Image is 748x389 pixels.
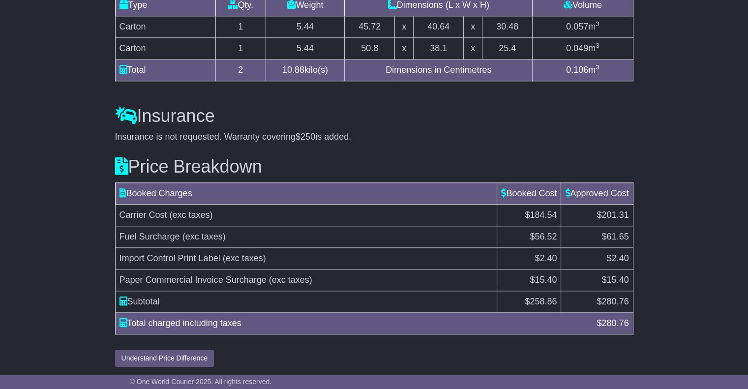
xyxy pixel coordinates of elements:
[115,157,633,177] h3: Price Breakdown
[601,232,628,241] span: $61.65
[533,16,633,38] td: m
[215,60,266,81] td: 2
[566,65,588,75] span: 0.106
[120,275,267,285] span: Paper Commercial Invoice Surcharge
[170,210,213,220] span: (exc taxes)
[592,317,633,330] div: $
[120,253,220,263] span: Import Control Print Label
[182,232,226,241] span: (exc taxes)
[464,38,482,60] td: x
[345,16,395,38] td: 45.72
[120,232,180,241] span: Fuel Surcharge
[266,60,344,81] td: kilo(s)
[482,38,533,60] td: 25.4
[395,38,414,60] td: x
[115,132,633,143] div: Insurance is not requested. Warranty covering is added.
[482,16,533,38] td: 30.48
[269,275,312,285] span: (exc taxes)
[223,253,266,263] span: (exc taxes)
[130,378,272,386] span: © One World Courier 2025. All rights reserved.
[215,16,266,38] td: 1
[115,16,215,38] td: Carton
[533,38,633,60] td: m
[266,16,344,38] td: 5.44
[215,38,266,60] td: 1
[414,38,464,60] td: 38.1
[395,16,414,38] td: x
[535,253,557,263] span: $2.40
[561,182,633,204] td: Approved Cost
[345,38,395,60] td: 50.8
[530,275,557,285] span: $15.40
[596,63,599,71] sup: 3
[115,106,633,126] h3: Insurance
[282,65,304,75] span: 10.88
[596,20,599,28] sup: 3
[601,275,628,285] span: $15.40
[464,16,482,38] td: x
[296,132,315,142] span: $250
[266,38,344,60] td: 5.44
[566,43,588,53] span: 0.049
[533,60,633,81] td: m
[414,16,464,38] td: 40.64
[120,210,167,220] span: Carrier Cost
[530,232,557,241] span: $56.52
[530,297,557,306] span: 258.86
[345,60,533,81] td: Dimensions in Centimetres
[606,253,628,263] span: $2.40
[601,297,628,306] span: 280.76
[566,22,588,31] span: 0.057
[596,42,599,49] sup: 3
[115,38,215,60] td: Carton
[525,210,557,220] span: $184.54
[497,291,561,312] td: $
[561,291,633,312] td: $
[597,210,628,220] span: $201.31
[115,291,497,312] td: Subtotal
[115,60,215,81] td: Total
[115,350,214,367] button: Understand Price Difference
[115,317,592,330] div: Total charged including taxes
[497,182,561,204] td: Booked Cost
[115,182,497,204] td: Booked Charges
[601,318,628,328] span: 280.76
